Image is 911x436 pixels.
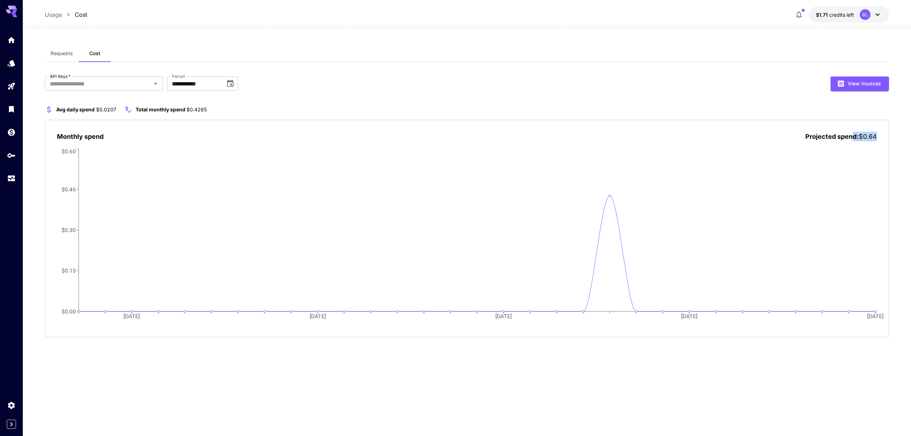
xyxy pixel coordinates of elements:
tspan: $0.30 [62,227,76,233]
span: $0.0207 [96,106,116,112]
span: credits left [829,12,854,18]
a: View Invoices [831,80,889,86]
div: Usage [7,172,16,180]
label: API Keys [50,73,70,79]
tspan: [DATE] [310,313,326,320]
div: Home [7,36,16,44]
tspan: $0.60 [62,148,76,154]
span: $0.64 [859,133,877,140]
span: Projected spend: [805,133,859,140]
span: Cost [89,50,100,57]
div: Wallet [7,128,16,137]
tspan: $0.45 [62,186,76,193]
span: $0.4265 [186,106,207,112]
label: Period [172,73,185,79]
div: $1.7142 [816,11,854,19]
span: Requests [51,50,73,57]
tspan: [DATE] [682,313,698,320]
a: Usage [45,10,62,19]
tspan: [DATE] [124,313,140,320]
button: $1.7142BL [809,6,889,23]
tspan: $0.00 [62,308,76,315]
p: Monthly spend [57,132,104,141]
nav: breadcrumb [45,10,87,19]
button: Expand sidebar [7,420,16,429]
div: Playground [7,82,16,91]
button: View Invoices [831,77,889,91]
span: Total monthly spend [136,106,185,112]
div: API Keys [7,151,16,160]
span: Avg daily spend [56,106,95,112]
button: Open [151,79,160,89]
button: Choose date, selected date is Aug 1, 2025 [223,77,237,91]
a: Cost [75,10,87,19]
div: Models [7,59,16,68]
tspan: [DATE] [496,313,512,320]
div: BL [860,9,870,20]
tspan: [DATE] [868,313,884,320]
div: Library [7,105,16,114]
div: Settings [7,401,16,410]
tspan: $0.15 [62,267,76,274]
span: $1.71 [816,12,829,18]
